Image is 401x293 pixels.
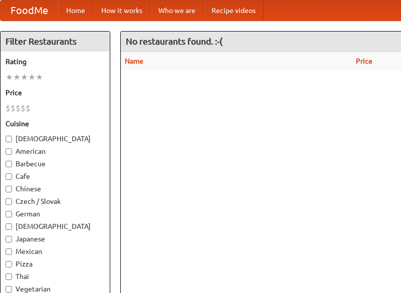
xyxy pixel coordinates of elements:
input: Cafe [6,173,12,180]
label: Cafe [6,171,105,181]
li: ★ [21,72,28,83]
h5: Cuisine [6,119,105,129]
label: German [6,209,105,219]
input: American [6,148,12,155]
li: ★ [28,72,36,83]
ng-pluralize: No restaurants found. :-( [126,37,223,46]
label: Czech / Slovak [6,196,105,206]
input: Thai [6,273,12,280]
label: Pizza [6,259,105,269]
label: Chinese [6,184,105,194]
a: Name [125,57,143,65]
label: Thai [6,271,105,281]
a: Price [356,57,372,65]
li: $ [21,103,26,114]
label: Barbecue [6,159,105,169]
input: Vegetarian [6,286,12,292]
li: ★ [13,72,21,83]
h5: Price [6,88,105,98]
a: FoodMe [1,1,58,21]
input: Japanese [6,236,12,242]
li: $ [11,103,16,114]
label: Mexican [6,246,105,256]
li: ★ [36,72,43,83]
li: $ [26,103,31,114]
input: Czech / Slovak [6,198,12,205]
input: [DEMOGRAPHIC_DATA] [6,223,12,230]
input: Pizza [6,261,12,267]
label: American [6,146,105,156]
h4: Filter Restaurants [1,32,110,52]
li: ★ [6,72,13,83]
li: $ [16,103,21,114]
input: Chinese [6,186,12,192]
input: Barbecue [6,161,12,167]
label: Japanese [6,234,105,244]
label: [DEMOGRAPHIC_DATA] [6,221,105,231]
label: [DEMOGRAPHIC_DATA] [6,134,105,144]
input: Mexican [6,248,12,255]
input: German [6,211,12,217]
a: How it works [93,1,150,21]
a: Home [58,1,93,21]
li: $ [6,103,11,114]
h5: Rating [6,57,105,67]
input: [DEMOGRAPHIC_DATA] [6,136,12,142]
a: Recipe videos [204,1,264,21]
a: Who we are [150,1,204,21]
